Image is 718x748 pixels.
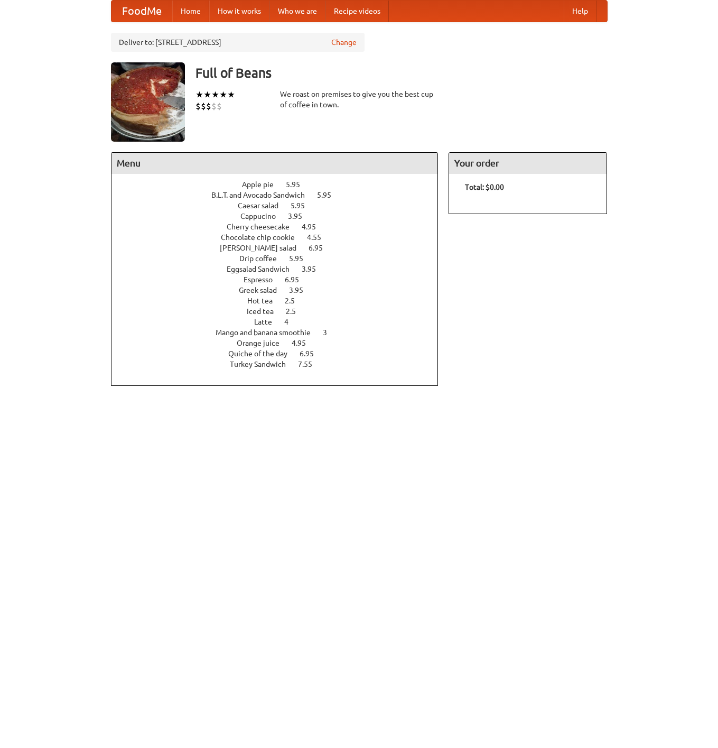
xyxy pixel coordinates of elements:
a: Help [564,1,596,22]
span: Cherry cheesecake [227,223,300,231]
span: 5.95 [286,180,311,189]
a: Mango and banana smoothie 3 [216,328,347,337]
span: Iced tea [247,307,284,316]
a: Latte 4 [254,318,308,326]
a: Change [331,37,357,48]
a: FoodMe [111,1,172,22]
a: [PERSON_NAME] salad 6.95 [220,244,342,252]
span: Hot tea [247,297,283,305]
span: 2.5 [285,297,305,305]
li: $ [211,100,217,112]
span: 6.95 [309,244,333,252]
a: Orange juice 4.95 [237,339,325,347]
a: Apple pie 5.95 [242,180,320,189]
li: ★ [195,89,203,100]
span: Quiche of the day [228,349,298,358]
span: Chocolate chip cookie [221,233,305,242]
span: Turkey Sandwich [230,360,296,368]
h4: Your order [449,153,607,174]
span: [PERSON_NAME] salad [220,244,307,252]
a: Turkey Sandwich 7.55 [230,360,332,368]
a: B.L.T. and Avocado Sandwich 5.95 [211,191,351,199]
li: $ [195,100,201,112]
span: 3.95 [302,265,327,273]
span: 2.5 [286,307,306,316]
span: Espresso [244,275,283,284]
span: 5.95 [317,191,342,199]
img: angular.jpg [111,62,185,142]
span: Mango and banana smoothie [216,328,321,337]
a: Quiche of the day 6.95 [228,349,333,358]
a: Home [172,1,209,22]
span: Cappucino [240,212,286,220]
span: 4.55 [307,233,332,242]
h4: Menu [111,153,438,174]
a: Eggsalad Sandwich 3.95 [227,265,335,273]
span: Caesar salad [238,201,289,210]
li: ★ [219,89,227,100]
span: Drip coffee [239,254,287,263]
a: Recipe videos [325,1,389,22]
span: 3 [323,328,338,337]
a: Caesar salad 5.95 [238,201,324,210]
a: Cappucino 3.95 [240,212,322,220]
li: $ [217,100,222,112]
li: ★ [211,89,219,100]
a: Who we are [269,1,325,22]
span: 3.95 [288,212,313,220]
div: We roast on premises to give you the best cup of coffee in town. [280,89,439,110]
li: $ [206,100,211,112]
a: Cherry cheesecake 4.95 [227,223,335,231]
li: ★ [203,89,211,100]
div: Deliver to: [STREET_ADDRESS] [111,33,365,52]
li: ★ [227,89,235,100]
a: Iced tea 2.5 [247,307,315,316]
span: 4.95 [302,223,327,231]
span: 4 [284,318,299,326]
span: Apple pie [242,180,284,189]
span: Eggsalad Sandwich [227,265,300,273]
b: Total: $0.00 [465,183,504,191]
span: 4.95 [292,339,316,347]
span: 3.95 [289,286,314,294]
h3: Full of Beans [195,62,608,84]
a: Chocolate chip cookie 4.55 [221,233,341,242]
span: 6.95 [300,349,324,358]
li: $ [201,100,206,112]
span: Latte [254,318,283,326]
a: How it works [209,1,269,22]
span: 7.55 [298,360,323,368]
a: Espresso 6.95 [244,275,319,284]
span: Orange juice [237,339,290,347]
span: Greek salad [239,286,287,294]
span: B.L.T. and Avocado Sandwich [211,191,315,199]
a: Drip coffee 5.95 [239,254,323,263]
span: 5.95 [291,201,315,210]
span: 5.95 [289,254,314,263]
a: Greek salad 3.95 [239,286,323,294]
a: Hot tea 2.5 [247,297,314,305]
span: 6.95 [285,275,310,284]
